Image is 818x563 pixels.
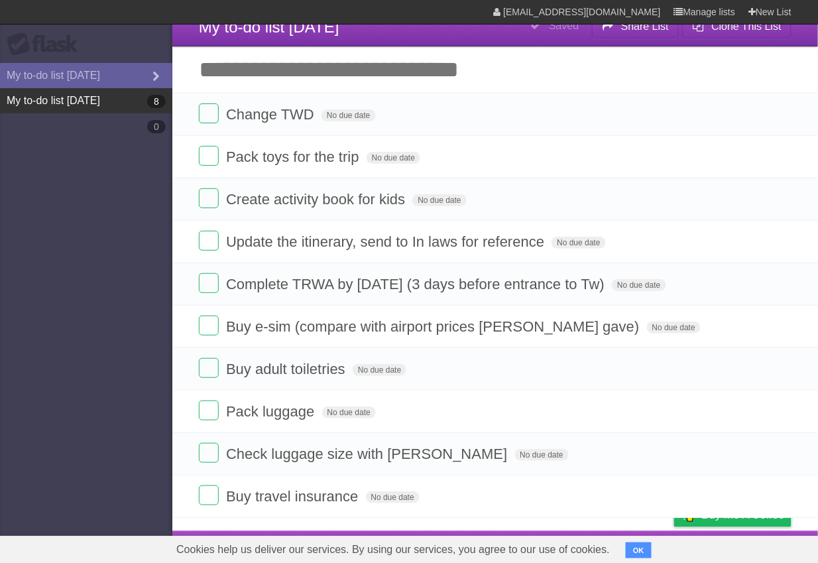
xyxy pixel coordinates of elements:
span: No due date [612,279,666,291]
span: No due date [412,194,466,206]
label: Done [199,188,219,208]
a: Terms [612,534,641,560]
div: Flask [7,32,86,56]
a: About [498,534,526,560]
span: Create activity book for kids [226,191,408,208]
span: No due date [647,322,701,334]
label: Done [199,401,219,420]
label: Done [199,358,219,378]
span: No due date [321,109,375,121]
a: Privacy [657,534,691,560]
button: OK [626,542,652,558]
span: Pack toys for the trip [226,149,363,165]
span: Buy adult toiletries [226,361,349,377]
span: Complete TRWA by [DATE] (3 days before entrance to Tw) [226,276,608,292]
a: Developers [542,534,595,560]
label: Done [199,103,219,123]
label: Done [199,443,219,463]
button: Clone This List [682,15,791,38]
label: Done [199,316,219,336]
span: My to-do list [DATE] [199,18,339,36]
span: No due date [353,364,406,376]
button: Share List [592,15,679,38]
label: Done [199,146,219,166]
span: Cookies help us deliver our services. By using our services, you agree to our use of cookies. [163,536,623,563]
span: No due date [366,491,420,503]
span: Buy e-sim (compare with airport prices [PERSON_NAME] gave) [226,318,643,335]
span: No due date [367,152,420,164]
span: Change TWD [226,106,318,123]
span: Buy me a coffee [702,503,785,527]
span: No due date [322,407,376,418]
label: Done [199,485,219,505]
span: No due date [515,449,569,461]
span: Pack luggage [226,403,318,420]
label: Done [199,231,219,251]
label: Done [199,273,219,293]
b: 8 [147,95,166,108]
b: 0 [147,120,166,133]
span: Buy travel insurance [226,488,361,505]
span: Update the itinerary, send to In laws for reference [226,233,548,250]
b: Saved [549,20,579,31]
span: No due date [552,237,605,249]
a: Suggest a feature [708,534,791,560]
b: Clone This List [711,21,782,32]
b: Share List [621,21,669,32]
span: Check luggage size with [PERSON_NAME] [226,446,510,462]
